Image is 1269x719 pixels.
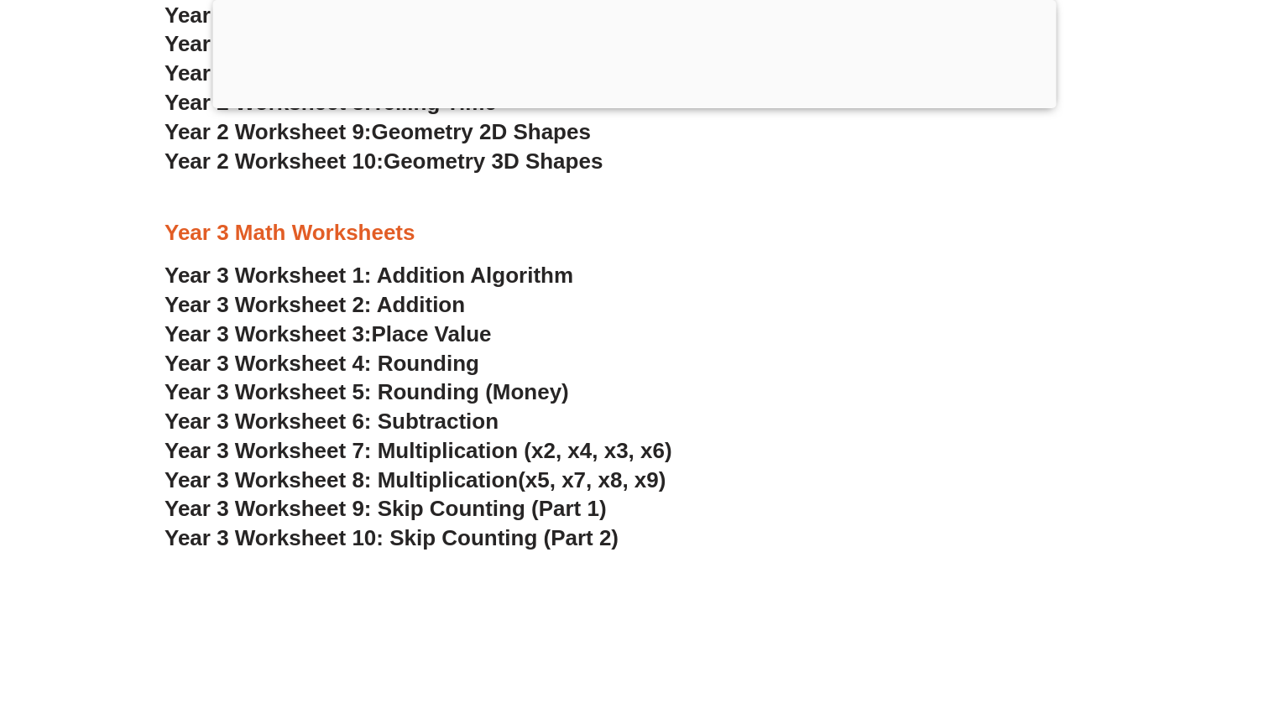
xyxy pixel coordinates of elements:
span: Year 3 Worksheet 8: Multiplication [164,467,518,492]
span: Year 2 Worksheet 7: [164,60,372,86]
span: Year 2 Worksheet 5: [164,3,372,28]
span: Geometry 3D Shapes [384,148,603,174]
span: Telling Time [372,90,497,115]
a: Year 3 Worksheet 6: Subtraction [164,409,499,434]
iframe: Chat Widget [981,529,1269,719]
h3: Year 3 Math Worksheets [164,219,1104,247]
a: Year 3 Worksheet 3:Place Value [164,321,492,346]
a: Year 2 Worksheet 6:Subtraction [164,31,493,56]
span: Place Value [372,321,492,346]
a: Year 2 Worksheet 8:Telling Time [164,90,497,115]
span: Year 3 Worksheet 3: [164,321,372,346]
a: Year 2 Worksheet 7:Mixed Addition & Subtraction [164,60,676,86]
a: Year 2 Worksheet 5:Addition [164,3,460,28]
a: Year 2 Worksheet 9:Geometry 2D Shapes [164,119,591,144]
span: Year 2 Worksheet 9: [164,119,372,144]
a: Year 3 Worksheet 9: Skip Counting (Part 1) [164,496,607,521]
a: Year 3 Worksheet 5: Rounding (Money) [164,379,569,404]
a: Year 3 Worksheet 1: Addition Algorithm [164,263,573,288]
a: Year 3 Worksheet 10: Skip Counting (Part 2) [164,525,619,550]
span: Geometry 2D Shapes [372,119,591,144]
span: Year 2 Worksheet 10: [164,148,384,174]
a: Year 3 Worksheet 4: Rounding [164,351,479,376]
span: (x5, x7, x8, x9) [518,467,666,492]
a: Year 2 Worksheet 10:Geometry 3D Shapes [164,148,603,174]
a: Year 3 Worksheet 7: Multiplication (x2, x4, x3, x6) [164,438,672,463]
span: Year 2 Worksheet 6: [164,31,372,56]
a: Year 3 Worksheet 8: Multiplication(x5, x7, x8, x9) [164,467,666,492]
a: Year 3 Worksheet 2: Addition [164,292,465,317]
span: Year 2 Worksheet 8: [164,90,372,115]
